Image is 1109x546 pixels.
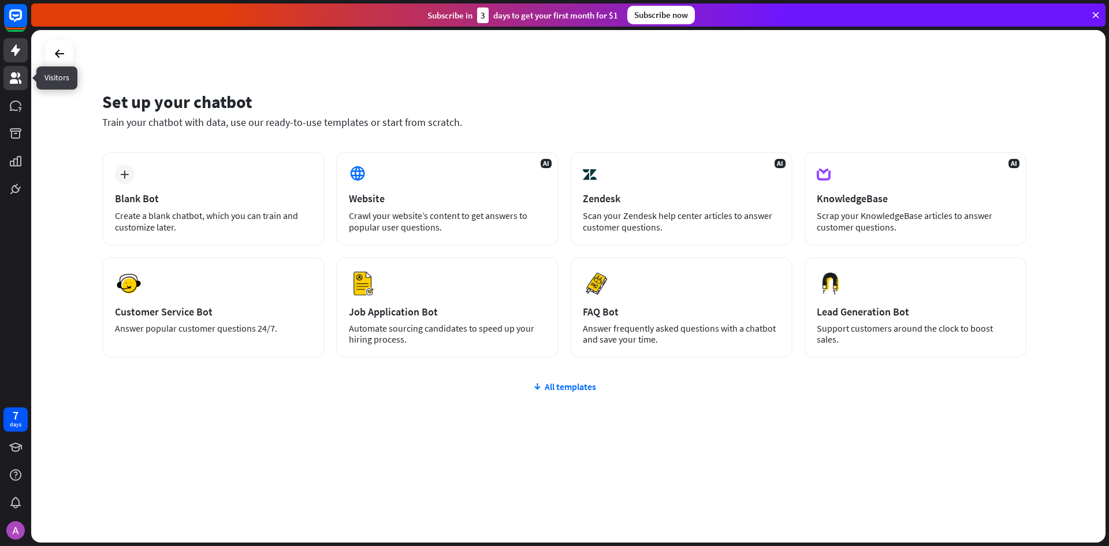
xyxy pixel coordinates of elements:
span: AI [541,159,552,168]
div: Customer Service Bot [115,305,312,318]
div: Subscribe now [627,6,695,24]
div: Support customers around the clock to boost sales. [817,323,1014,345]
div: days [10,421,21,429]
div: 3 [477,8,489,23]
div: Crawl your website’s content to get answers to popular user questions. [349,210,546,233]
button: Open LiveChat chat widget [9,5,44,39]
div: Blank Bot [115,192,312,205]
div: FAQ Bot [583,305,780,318]
div: Answer popular customer questions 24/7. [115,323,312,334]
div: Zendesk [583,192,780,205]
div: Job Application Bot [349,305,546,318]
div: KnowledgeBase [817,192,1014,205]
span: AI [775,159,786,168]
div: Automate sourcing candidates to speed up your hiring process. [349,323,546,345]
div: Website [349,192,546,205]
a: 7 days [3,407,28,432]
div: 7 [13,410,18,421]
div: Answer frequently asked questions with a chatbot and save your time. [583,323,780,345]
div: Set up your chatbot [102,91,1026,113]
div: Subscribe in days to get your first month for $1 [427,8,618,23]
div: Scan your Zendesk help center articles to answer customer questions. [583,210,780,233]
div: All templates [102,381,1026,392]
div: Scrap your KnowledgeBase articles to answer customer questions. [817,210,1014,233]
div: Train your chatbot with data, use our ready-to-use templates or start from scratch. [102,116,1026,129]
span: AI [1008,159,1019,168]
div: Lead Generation Bot [817,305,1014,318]
i: plus [120,170,129,179]
div: Create a blank chatbot, which you can train and customize later. [115,210,312,233]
